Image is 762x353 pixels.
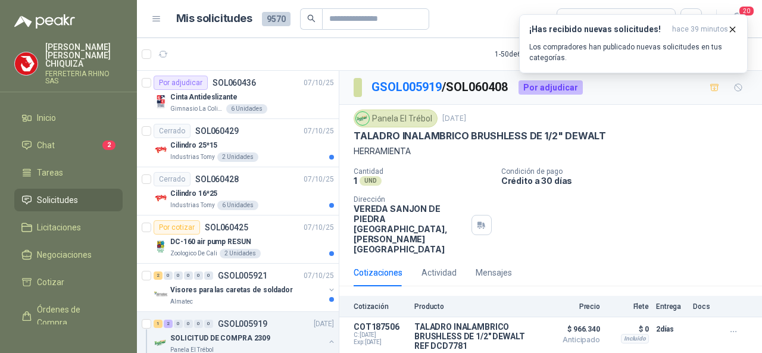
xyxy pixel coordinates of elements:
[354,302,407,311] p: Cotización
[414,322,533,351] p: TALADRO INALAMBRICO BRUSHLESS DE 1/2" DEWALT REF DCD7781
[154,124,190,138] div: Cerrado
[37,166,63,179] span: Tareas
[154,320,163,328] div: 1
[541,336,600,343] span: Anticipado
[137,71,339,119] a: Por adjudicarSOL06043607/10/25 Company LogoCinta AntideslizanteGimnasio La Colina6 Unidades
[656,322,686,336] p: 2 días
[195,175,239,183] p: SOL060428
[304,270,334,282] p: 07/10/25
[14,161,123,184] a: Tareas
[170,249,217,258] p: Zoologico De Cali
[354,145,748,158] p: HERRAMIENTA
[519,14,748,73] button: ¡Has recibido nuevas solicitudes!hace 39 minutos Los compradores han publicado nuevas solicitudes...
[170,92,238,103] p: Cinta Antideslizante
[220,249,261,258] div: 2 Unidades
[170,285,293,296] p: Visores para las caretas de soldador
[176,10,252,27] h1: Mis solicitudes
[304,174,334,185] p: 07/10/25
[14,271,123,293] a: Cotizar
[371,78,509,96] p: / SOL060408
[154,95,168,109] img: Company Logo
[154,336,168,350] img: Company Logo
[14,107,123,129] a: Inicio
[672,24,728,35] span: hace 39 minutos
[414,302,533,311] p: Producto
[154,271,163,280] div: 2
[354,195,467,204] p: Dirección
[14,134,123,157] a: Chat2
[371,80,442,94] a: GSOL005919
[354,322,407,332] p: COT187506
[184,320,193,328] div: 0
[154,191,168,205] img: Company Logo
[174,320,183,328] div: 0
[304,126,334,137] p: 07/10/25
[14,189,123,211] a: Solicitudes
[354,204,467,254] p: VEREDA SANJON DE PIEDRA [GEOGRAPHIC_DATA] , [PERSON_NAME][GEOGRAPHIC_DATA]
[37,248,92,261] span: Negociaciones
[164,320,173,328] div: 2
[738,5,755,17] span: 20
[354,167,492,176] p: Cantidad
[495,45,572,64] div: 1 - 50 de 6455
[529,24,667,35] h3: ¡Has recibido nuevas solicitudes!
[15,52,38,75] img: Company Logo
[14,14,75,29] img: Logo peakr
[37,139,55,152] span: Chat
[501,176,757,186] p: Crédito a 30 días
[37,193,78,207] span: Solicitudes
[354,110,438,127] div: Panela El Trébol
[102,140,115,150] span: 2
[154,76,208,90] div: Por adjudicar
[37,111,56,124] span: Inicio
[137,167,339,215] a: CerradoSOL06042807/10/25 Company LogoCilindro 16*25Industrias Tomy6 Unidades
[164,271,173,280] div: 0
[170,152,215,162] p: Industrias Tomy
[37,276,64,289] span: Cotizar
[307,14,316,23] span: search
[14,243,123,266] a: Negociaciones
[170,201,215,210] p: Industrias Tomy
[174,271,183,280] div: 0
[541,302,600,311] p: Precio
[354,266,402,279] div: Cotizaciones
[154,288,168,302] img: Company Logo
[226,104,267,114] div: 6 Unidades
[421,266,457,279] div: Actividad
[607,322,649,336] p: $ 0
[137,119,339,167] a: CerradoSOL06042907/10/25 Company LogoCilindro 25*15Industrias Tomy2 Unidades
[14,216,123,239] a: Licitaciones
[154,268,336,307] a: 2 0 0 0 0 0 GSOL00592107/10/25 Company LogoVisores para las caretas de soldadorAlmatec
[442,113,466,124] p: [DATE]
[213,79,256,87] p: SOL060436
[217,201,258,210] div: 6 Unidades
[354,176,357,186] p: 1
[204,320,213,328] div: 0
[37,221,81,234] span: Licitaciones
[170,236,251,248] p: DC-160 air pump RESUN
[217,152,258,162] div: 2 Unidades
[501,167,757,176] p: Condición de pago
[354,130,606,142] p: TALADRO INALAMBRICO BRUSHLESS DE 1/2" DEWALT
[205,223,248,232] p: SOL060425
[170,188,217,199] p: Cilindro 16*25
[726,8,748,30] button: 20
[204,271,213,280] div: 0
[607,302,649,311] p: Flete
[154,239,168,254] img: Company Logo
[184,271,193,280] div: 0
[693,302,717,311] p: Docs
[170,297,193,307] p: Almatec
[354,332,407,339] span: C: [DATE]
[360,176,382,186] div: UND
[195,127,239,135] p: SOL060429
[37,303,111,329] span: Órdenes de Compra
[262,12,291,26] span: 9570
[170,140,217,151] p: Cilindro 25*15
[304,222,334,233] p: 07/10/25
[194,271,203,280] div: 0
[218,320,267,328] p: GSOL005919
[356,112,369,125] img: Company Logo
[564,13,589,26] div: Todas
[45,43,123,68] p: [PERSON_NAME] [PERSON_NAME] CHIQUIZA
